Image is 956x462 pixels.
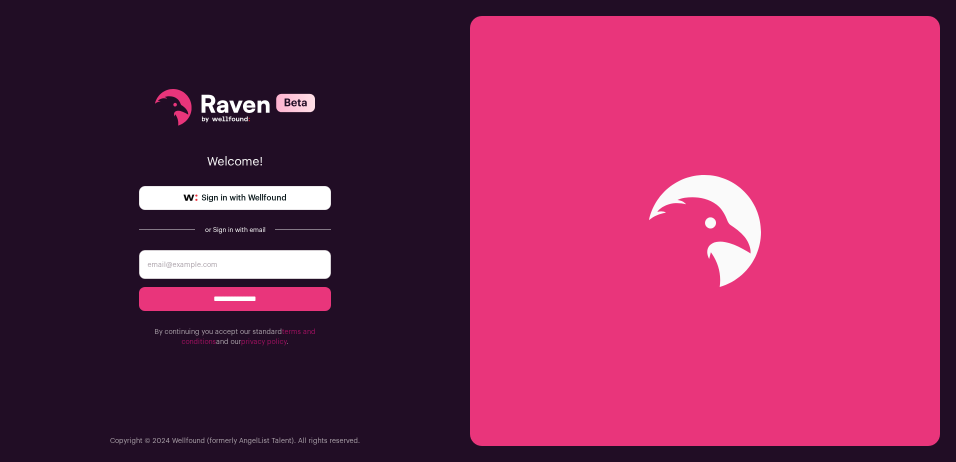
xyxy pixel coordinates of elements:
[110,436,360,446] p: Copyright © 2024 Wellfound (formerly AngelList Talent). All rights reserved.
[241,338,286,345] a: privacy policy
[139,154,331,170] p: Welcome!
[181,328,315,345] a: terms and conditions
[139,327,331,347] p: By continuing you accept our standard and our .
[139,250,331,279] input: email@example.com
[203,226,267,234] div: or Sign in with email
[183,194,197,201] img: wellfound-symbol-flush-black-fb3c872781a75f747ccb3a119075da62bfe97bd399995f84a933054e44a575c4.png
[139,186,331,210] a: Sign in with Wellfound
[201,192,286,204] span: Sign in with Wellfound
